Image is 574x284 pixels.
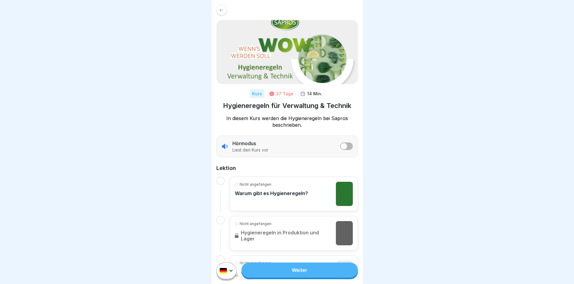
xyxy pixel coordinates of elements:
[216,20,358,84] img: qyq0a2416wu59rzz6gvkqk6n.png
[240,182,271,187] p: Nicht angefangen
[232,147,268,153] p: Liest den Kurs vor
[241,263,358,278] a: Weiter
[276,90,294,97] div: 27 Tage
[235,182,353,206] a: Nicht angefangenWarum gibt es Hygieneregeln?
[223,101,351,110] h1: Hygieneregeln für Verwaltung & Technik
[216,165,358,172] h2: Lektion
[232,140,256,147] p: Hörmodus
[216,115,358,128] p: In diesem Kurs werden die Hygieneregeln bei Sapros beschrieben.
[220,268,227,274] img: de.svg
[235,190,308,196] p: Warum gibt es Hygieneregeln?
[250,89,264,98] div: Kurs
[340,142,353,150] button: listener mode
[307,90,322,97] p: 14 Min.
[336,182,353,206] img: lvxmzp5cs4l2w3mjkwgkqcqi.png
